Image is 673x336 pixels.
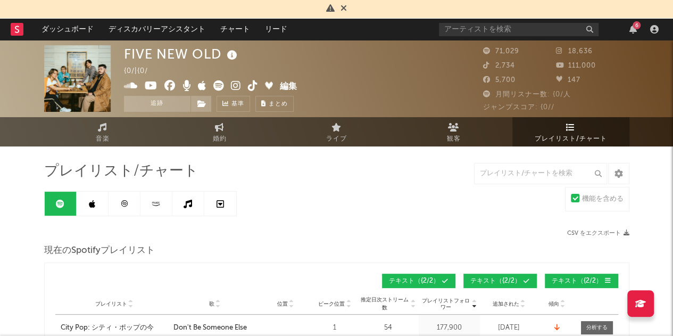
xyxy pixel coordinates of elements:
[483,48,519,55] span: 71,029
[556,62,596,69] span: 111,000
[280,80,297,94] button: 編集
[340,5,347,13] span: 却下する
[209,301,214,307] span: 歌
[326,133,347,145] span: ライブ
[255,96,294,112] button: まとめ
[556,77,580,84] span: 147
[582,193,624,206] div: 機能を含める
[173,323,247,333] div: Don't Be Someone Else
[34,19,101,40] a: ダッシュボード
[61,323,168,333] a: City Pop: シティ・ポップの今
[61,323,154,333] div: City Pop: シティ・ポップの今
[483,91,571,98] span: 月間リスナー数: {0/人
[483,62,515,69] span: 2,734
[360,296,410,312] span: 推定日次ストリーム数
[44,244,155,257] span: 現在のSpotifyプレイリスト
[395,117,512,146] a: 観客
[124,96,190,112] button: 追跡
[512,117,629,146] a: プレイリスト/チャート
[629,25,637,34] button: 6
[389,278,439,284] span: テキスト （{2/2）
[567,230,629,236] button: CSV をエクスポート
[278,117,395,146] a: ライブ
[483,77,516,84] span: 5,700
[96,133,110,145] span: 音楽
[231,98,244,111] span: 基準
[552,278,602,284] span: テキスト （{2/2）
[257,19,295,40] a: リード
[439,23,599,36] input: アーティストを検索
[315,323,355,333] div: 1
[447,133,461,145] span: 観客
[269,101,288,107] span: まとめ
[44,165,198,178] span: プレイリスト/チャート
[535,133,607,145] span: プレイリスト/チャート
[101,19,213,40] a: ディスカバリーアシスタント
[493,301,519,307] span: 追加された
[483,104,554,111] span: ジャンプスコア: {0//
[382,274,455,288] button: テキスト（{2/2）
[470,278,521,284] span: テキスト （{2/2）
[421,323,477,333] div: 177,900
[549,301,559,307] span: 傾向
[217,96,250,112] a: 基準
[421,298,471,310] span: プレイリストフォロワー
[556,48,593,55] span: 18,636
[213,133,227,145] span: 婚約
[318,301,345,307] span: ピーク位置
[44,117,161,146] a: 音楽
[95,301,127,307] span: プレイリスト
[474,163,607,184] input: プレイリスト/チャートを検索
[360,323,416,333] div: 54
[124,45,240,63] div: FIVE NEW OLD
[483,323,536,333] div: [DATE]
[545,274,618,288] button: テキスト（{2/2）
[633,21,641,29] div: 6
[124,65,160,78] div: {0/ | {0/
[277,301,288,307] span: 位置
[213,19,257,40] a: チャート
[463,274,537,288] button: テキスト（{2/2）
[161,117,278,146] a: 婚約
